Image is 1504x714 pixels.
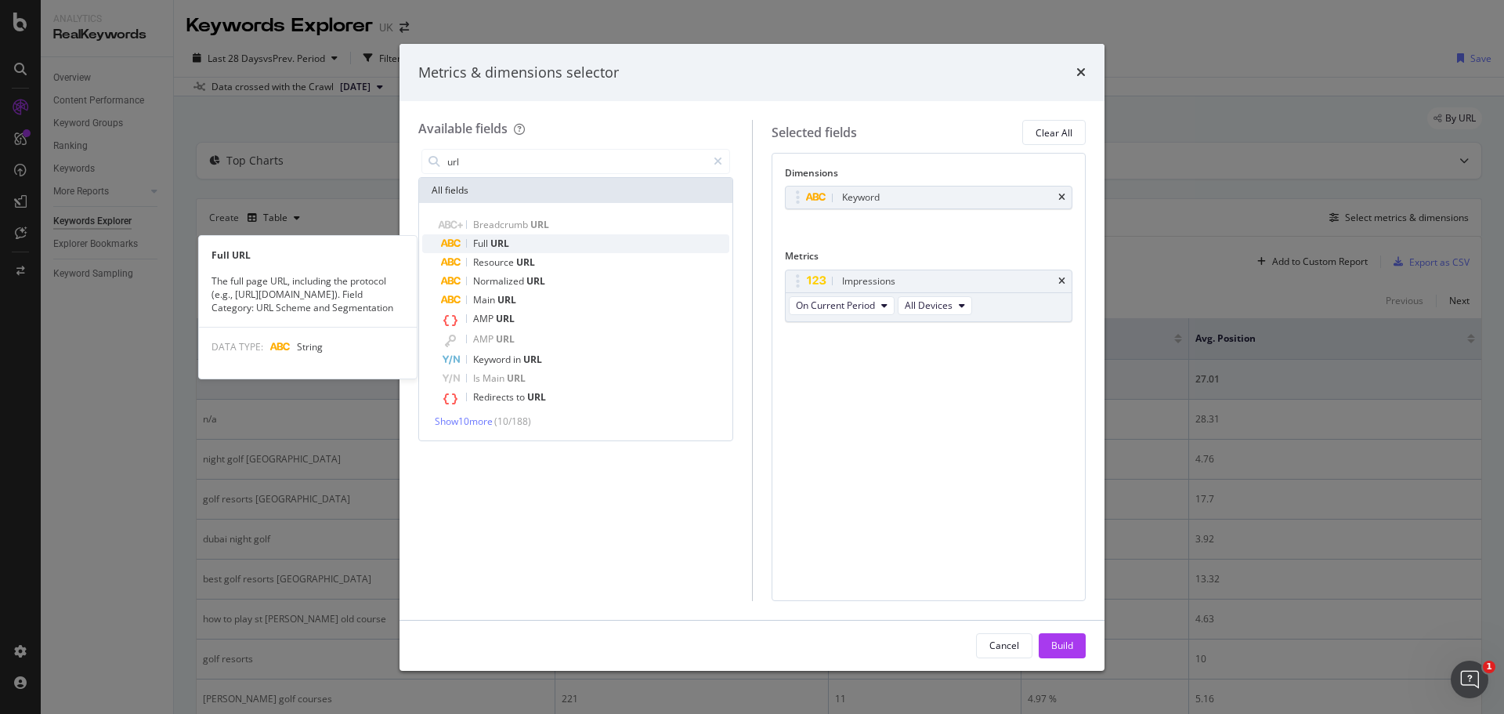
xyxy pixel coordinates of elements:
[989,639,1019,652] div: Cancel
[494,415,531,428] span: ( 10 / 188 )
[473,218,530,231] span: Breadcrumb
[530,218,549,231] span: URL
[1483,661,1495,673] span: 1
[976,633,1032,658] button: Cancel
[516,390,527,404] span: to
[796,299,875,312] span: On Current Period
[399,44,1104,671] div: modal
[1022,120,1086,145] button: Clear All
[490,237,509,250] span: URL
[842,274,895,289] div: Impressions
[772,124,857,142] div: Selected fields
[1039,633,1086,658] button: Build
[473,353,513,366] span: Keyword
[1036,126,1072,140] div: Clear All
[473,390,516,404] span: Redirects
[418,120,508,137] div: Available fields
[419,178,732,203] div: All fields
[473,312,496,325] span: AMP
[483,371,507,385] span: Main
[526,274,545,288] span: URL
[199,274,417,314] div: The full page URL, including the protocol (e.g., [URL][DOMAIN_NAME]). Field Category: URL Scheme ...
[1451,661,1488,698] iframe: Intercom live chat
[473,274,526,288] span: Normalized
[473,256,516,269] span: Resource
[785,270,1073,322] div: ImpressionstimesOn Current PeriodAll Devices
[905,299,953,312] span: All Devices
[785,166,1073,186] div: Dimensions
[497,293,516,306] span: URL
[516,256,535,269] span: URL
[527,390,546,404] span: URL
[507,371,526,385] span: URL
[435,415,493,428] span: Show 10 more
[1076,63,1086,83] div: times
[1058,277,1065,286] div: times
[473,371,483,385] span: Is
[1058,193,1065,202] div: times
[842,190,880,205] div: Keyword
[473,332,496,346] span: AMP
[513,353,523,366] span: in
[418,63,619,83] div: Metrics & dimensions selector
[473,293,497,306] span: Main
[785,249,1073,269] div: Metrics
[473,237,490,250] span: Full
[898,296,972,315] button: All Devices
[199,248,417,262] div: Full URL
[496,332,515,346] span: URL
[523,353,542,366] span: URL
[789,296,895,315] button: On Current Period
[785,186,1073,209] div: Keywordtimes
[446,150,707,173] input: Search by field name
[496,312,515,325] span: URL
[1051,639,1073,652] div: Build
